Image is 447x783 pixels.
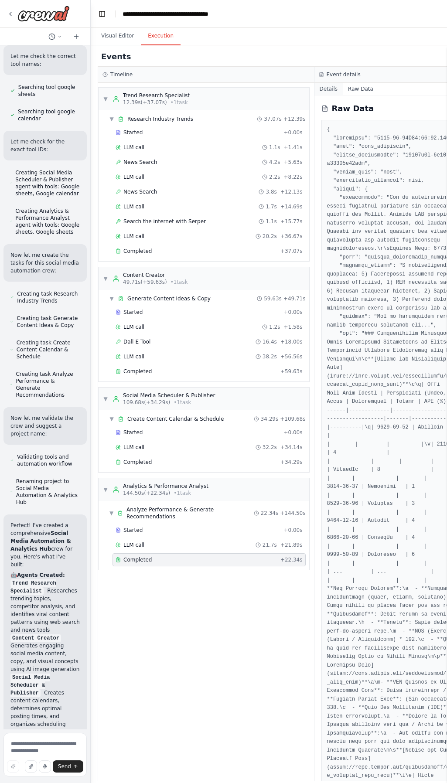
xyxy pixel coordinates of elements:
[269,144,280,151] span: 1.1s
[53,760,83,773] button: Send
[280,338,303,345] span: + 18.00s
[123,92,190,99] div: Trend Research Specialist
[15,169,80,197] span: Creating Social Media Scheduler & Publisher agent with tools: Google sheets, Google calendar
[263,353,277,360] span: 38.2s
[123,541,144,548] span: LLM call
[109,295,114,302] span: ▼
[110,71,133,78] h3: Timeline
[263,338,277,345] span: 16.4s
[96,8,108,20] button: Hide left sidebar
[123,527,143,534] span: Started
[123,129,143,136] span: Started
[283,323,302,330] span: + 1.58s
[123,483,208,490] div: Analytics & Performance Analyst
[123,188,157,195] span: News Search
[58,763,71,770] span: Send
[123,444,144,451] span: LLM call
[123,459,152,466] span: Completed
[127,116,193,123] span: Research Industry Trends
[280,353,303,360] span: + 56.56s
[123,368,152,375] span: Completed
[174,490,191,497] span: • 1 task
[263,444,277,451] span: 32.2s
[127,295,211,302] span: Generate Content Ideas & Copy
[141,27,181,45] button: Execution
[283,527,302,534] span: + 0.00s
[101,51,131,63] h2: Events
[123,144,144,151] span: LLM call
[283,295,306,302] span: + 49.71s
[123,353,144,360] span: LLM call
[283,174,302,180] span: + 8.22s
[261,510,279,517] span: 22.34s
[10,579,56,595] code: Trend Research Specialist
[103,486,108,493] span: ▼
[123,248,152,255] span: Completed
[17,290,80,304] span: Creating task Research Industry Trends
[283,429,302,436] span: + 0.00s
[280,218,303,225] span: + 15.77s
[280,541,303,548] span: + 21.89s
[269,323,280,330] span: 1.2s
[45,31,66,42] button: Switch to previous chat
[17,453,80,467] span: Validating tools and automation workflow
[263,541,277,548] span: 21.7s
[109,510,114,517] span: ▼
[10,52,80,68] p: Let me check the correct tool names:
[123,429,143,436] span: Started
[109,116,114,123] span: ▼
[69,31,83,42] button: Start a new chat
[266,218,276,225] span: 1.1s
[171,99,188,106] span: • 1 task
[171,279,188,286] span: • 1 task
[123,490,170,497] span: 144.50s (+22.34s)
[280,510,305,517] span: + 144.50s
[123,323,144,330] span: LLM call
[283,144,302,151] span: + 1.41s
[280,368,303,375] span: + 59.63s
[280,415,305,422] span: + 109.68s
[123,10,239,18] nav: breadcrumb
[17,6,70,21] img: Logo
[261,415,279,422] span: 34.29s
[123,392,215,399] div: Social Media Scheduler & Publisher
[25,760,37,773] button: Upload files
[343,83,379,95] button: Raw Data
[332,102,374,115] h2: Raw Data
[7,760,19,773] button: Improve this prompt
[280,233,303,240] span: + 36.67s
[280,248,303,255] span: + 37.07s
[269,159,280,166] span: 4.2s
[123,279,167,286] span: 49.71s (+59.63s)
[123,233,144,240] span: LLM call
[123,338,150,345] span: Dall-E Tool
[15,208,80,235] span: Creating Analytics & Performance Analyst agent with tools: Google sheets, Google sheets
[103,275,108,282] span: ▼
[10,579,80,634] li: - Researches trending topics, competitor analysis, and identifies viral content patterns using we...
[16,478,80,506] span: Renaming project to Social Media Automation & Analytics Hub
[10,634,80,673] li: - Generates engaging social media content, copy, and visual concepts using AI image generation
[123,556,152,563] span: Completed
[327,71,361,78] h3: Event details
[266,188,276,195] span: 3.8s
[283,116,306,123] span: + 12.39s
[103,395,108,402] span: ▼
[280,188,303,195] span: + 12.13s
[18,84,80,98] span: Searching tool google sheets
[16,371,80,398] span: Creating task Analyze Performance & Generate Recommendations
[109,415,114,422] span: ▼
[123,218,206,225] span: Search the internet with Serper
[10,571,80,579] h2: 🤖
[10,674,50,697] code: Social Media Scheduler & Publisher
[280,459,303,466] span: + 34.29s
[123,309,143,316] span: Started
[10,414,80,438] p: Now let me validate the crew and suggest a project name:
[269,174,280,180] span: 2.2s
[264,295,282,302] span: 59.63s
[127,415,224,422] span: Create Content Calendar & Schedule
[123,159,157,166] span: News Search
[17,339,80,360] span: Creating task Create Content Calendar & Schedule
[10,138,80,153] p: Let me check for the exact tool IDs:
[94,27,141,45] button: Visual Editor
[283,129,302,136] span: + 0.00s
